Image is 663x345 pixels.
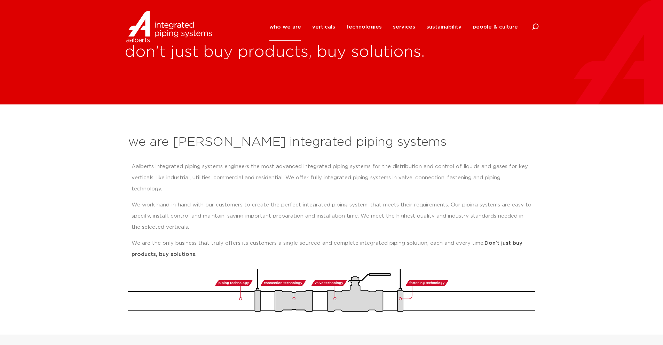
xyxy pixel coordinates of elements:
a: who we are [269,13,301,41]
h2: we are [PERSON_NAME] integrated piping systems [128,134,535,151]
a: services [393,13,415,41]
a: verticals [312,13,335,41]
a: people & culture [473,13,518,41]
a: sustainability [426,13,461,41]
p: We work hand-in-hand with our customers to create the perfect integrated piping system, that meet... [132,199,532,233]
p: We are the only business that truly offers its customers a single sourced and complete integrated... [132,238,532,260]
nav: Menu [269,13,518,41]
a: technologies [346,13,382,41]
p: Aalberts integrated piping systems engineers the most advanced integrated piping systems for the ... [132,161,532,195]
